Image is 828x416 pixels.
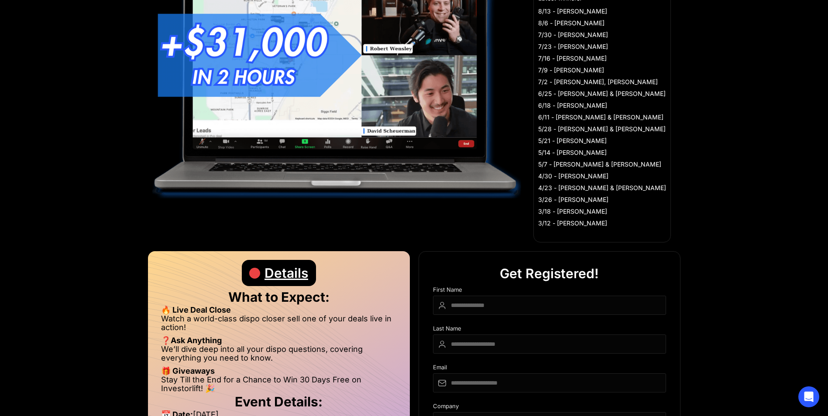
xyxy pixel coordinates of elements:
[433,286,666,296] div: First Name
[538,5,666,229] li: 8/13 - [PERSON_NAME] 8/6 - [PERSON_NAME] 7/30 - [PERSON_NAME] 7/23 - [PERSON_NAME] 7/16 - [PERSON...
[228,289,330,305] strong: What to Expect:
[161,305,231,314] strong: 🔥 Live Deal Close
[433,403,666,412] div: Company
[235,394,323,409] strong: Event Details:
[161,366,215,375] strong: 🎁 Giveaways
[433,364,666,373] div: Email
[161,336,222,345] strong: ❓Ask Anything
[161,375,397,393] li: Stay Till the End for a Chance to Win 30 Days Free on Investorlift! 🎉
[161,314,397,336] li: Watch a world-class dispo closer sell one of your deals live in action!
[798,386,819,407] div: Open Intercom Messenger
[265,260,308,286] div: Details
[161,345,397,367] li: We’ll dive deep into all your dispo questions, covering everything you need to know.
[433,325,666,334] div: Last Name
[500,260,599,286] div: Get Registered!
